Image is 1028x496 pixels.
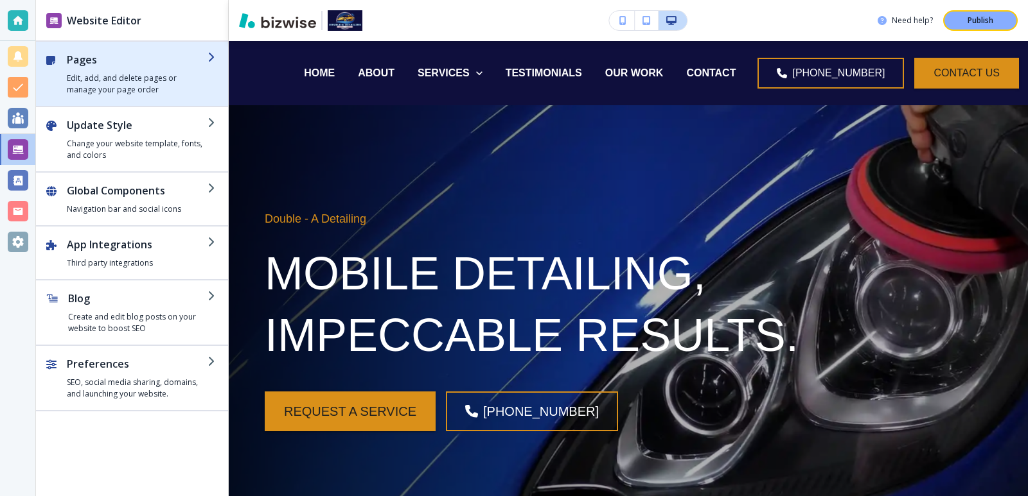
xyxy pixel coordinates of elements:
[914,58,1019,89] button: Contact Us
[36,42,228,106] button: PagesEdit, add, and delete pages or manage your page order
[36,107,228,171] button: Update StyleChange your website template, fonts, and colors
[68,311,208,334] h4: Create and edit blog posts on your website to boost SEO
[605,65,664,80] p: OUR WORK
[446,391,618,431] a: [PHONE_NUMBER]
[304,65,335,80] p: HOME
[36,227,228,279] button: App IntegrationsThird party integrations
[506,65,582,80] p: TESTIMONIALS
[36,346,228,410] button: PreferencesSEO, social media sharing, domains, and launching your website.
[265,212,366,225] span: Double - A Detailing
[67,377,208,400] h4: SEO, social media sharing, domains, and launching your website.
[67,52,208,67] h2: Pages
[68,291,208,306] h2: Blog
[67,117,208,133] h2: Update Style
[36,280,228,345] button: BlogCreate and edit blog posts on your website to boost SEO
[968,15,993,26] p: Publish
[67,257,208,269] h4: Third party integrations
[67,356,208,372] h2: Preferences
[67,183,208,198] h2: Global Components
[67,237,208,252] h2: App Integrations
[36,173,228,225] button: Global ComponentsNavigation bar and social icons
[265,391,436,431] button: request a service
[67,138,208,161] h4: Change your website template, fonts, and colors
[892,15,933,26] h3: Need help?
[328,10,362,31] img: Your Logo
[46,13,62,28] img: editor icon
[67,13,141,28] h2: Website Editor
[686,65,736,80] p: CONTACT
[67,73,208,96] h4: Edit, add, and delete pages or manage your page order
[358,65,394,80] p: ABOUT
[265,248,799,361] span: MOBILE DETAILING, IMPECCABLE RESULTS.
[239,13,316,28] img: Bizwise Logo
[943,10,1018,31] button: Publish
[67,203,208,215] h4: Navigation bar and social icons
[758,58,904,89] a: [PHONE_NUMBER]
[418,65,470,80] p: SERVICES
